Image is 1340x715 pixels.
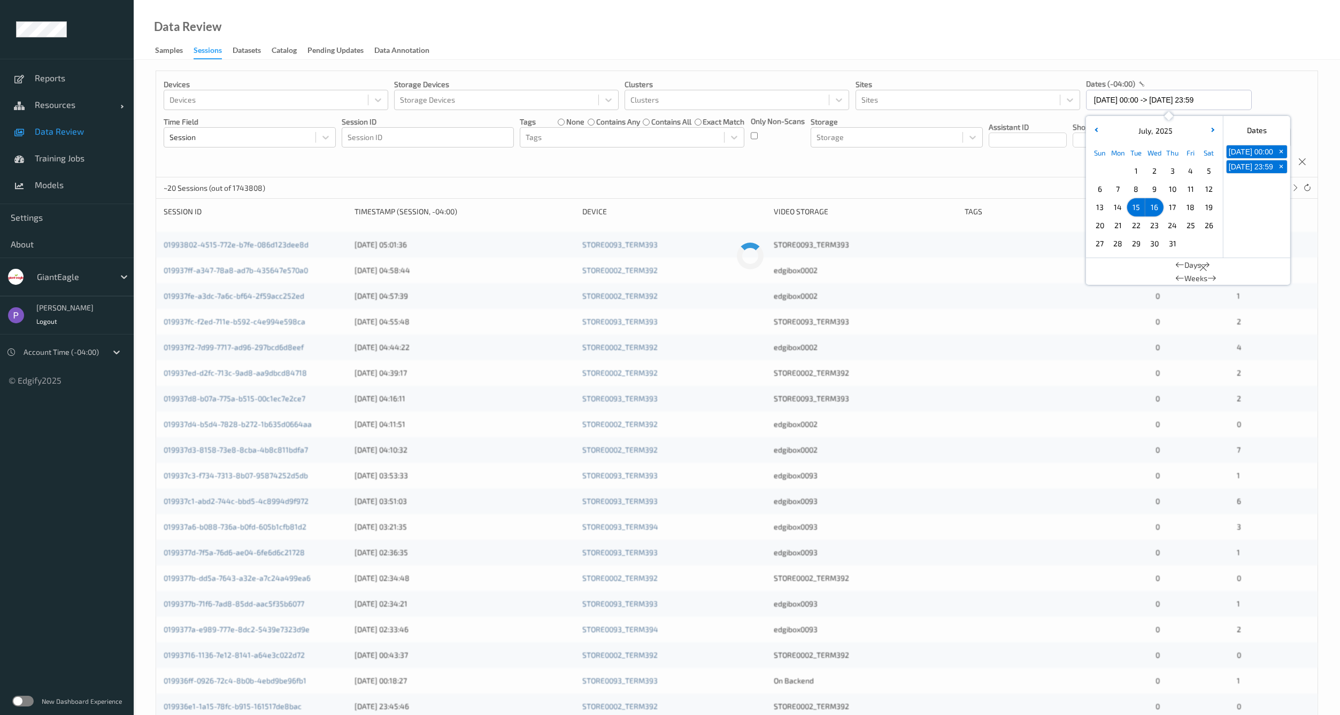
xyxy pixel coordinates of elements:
div: Choose Thursday July 31 of 2025 [1164,235,1182,253]
div: Choose Wednesday July 09 of 2025 [1145,180,1164,198]
a: STORE0002_TERM392 [582,445,658,454]
div: [DATE] 04:57:39 [355,291,575,301]
a: 0199377a-e989-777e-8dc2-5439e7323d9e [164,625,310,634]
a: STORE0002_TERM392 [582,702,658,711]
span: 1 [1237,676,1240,685]
a: 0199377b-71f6-7ad8-85dd-aac5f35b6077 [164,599,304,608]
span: 8 [1129,182,1144,197]
div: Dates [1223,120,1290,141]
label: contains any [596,116,640,127]
a: 019937f2-7d99-7717-ad96-297bcd6d8eef [164,343,304,352]
p: Shopper ID [1073,122,1151,133]
span: 3 [1237,522,1241,531]
div: Choose Tuesday July 01 of 2025 [1127,162,1145,180]
div: Choose Thursday July 10 of 2025 [1164,180,1182,198]
a: 01993802-4515-772e-b7fe-086d123dee8d [164,240,309,249]
div: Choose Wednesday July 02 of 2025 [1145,162,1164,180]
p: Sites [856,79,1080,90]
span: 0 [1156,445,1160,454]
a: STORE0093_TERM393 [582,676,658,685]
div: [DATE] 02:33:46 [355,624,575,635]
div: STORE0093_TERM393 [774,239,957,250]
div: edgibox0002 [774,445,957,455]
span: 1 [1237,291,1240,300]
div: [DATE] 23:45:46 [355,701,575,712]
div: Choose Monday July 28 of 2025 [1109,235,1127,253]
a: 019937c3-f734-7313-8b07-95874252d5db [164,471,308,480]
div: Fri [1182,144,1200,162]
div: Thu [1164,144,1182,162]
div: [DATE] 04:11:51 [355,419,575,430]
span: 23 [1147,218,1162,233]
span: 12 [1202,182,1216,197]
span: 0 [1156,599,1160,608]
a: STORE0002_TERM392 [582,573,658,582]
a: 019936ff-0926-72c4-8b0b-4ebd9be96fb1 [164,676,306,685]
div: Video Storage [774,206,957,217]
div: Choose Monday July 21 of 2025 [1109,216,1127,235]
div: edgibox0002 [774,291,957,301]
a: Samples [155,43,194,58]
div: Data Review [154,21,221,32]
span: 2 [1237,394,1241,403]
button: + [1275,160,1287,173]
span: 29 [1129,236,1144,251]
div: Choose Tuesday July 15 of 2025 [1127,198,1145,216]
span: 0 [1156,522,1160,531]
span: 11 [1183,182,1198,197]
span: 0 [1156,496,1160,506]
p: Assistant ID [989,122,1067,133]
span: 28 [1111,236,1126,251]
div: [DATE] 03:51:03 [355,496,575,507]
a: Data Annotation [374,43,440,58]
span: 15 [1129,200,1144,215]
label: contains all [651,116,691,127]
span: 2 [1147,164,1162,178]
div: STORE0002_TERM392 [774,701,957,712]
span: 0 [1156,676,1160,685]
p: dates (-04:00) [1086,79,1135,89]
p: Only Non-Scans [751,116,805,127]
a: Catalog [272,43,307,58]
span: 0 [1156,394,1160,403]
div: edgibox0093 [774,599,957,609]
div: Choose Wednesday July 30 of 2025 [1145,235,1164,253]
span: 0 [1156,317,1160,326]
span: + [1275,161,1287,173]
span: 22 [1129,218,1144,233]
span: 0 [1156,368,1160,377]
div: Tags [965,206,1148,217]
div: Choose Friday August 01 of 2025 [1182,235,1200,253]
div: STORE0002_TERM392 [774,573,957,584]
div: edgibox0093 [774,624,957,635]
a: 019937ff-a347-78a8-ad7b-435647e570a0 [164,266,308,275]
span: 2 [1237,368,1241,377]
span: 1 [1129,164,1144,178]
span: 2 [1237,317,1241,326]
p: Session ID [342,116,514,127]
div: Wed [1145,144,1164,162]
div: Choose Sunday June 29 of 2025 [1091,162,1109,180]
span: 0 [1156,471,1160,480]
span: 0 [1156,291,1160,300]
div: edgibox0002 [774,265,957,276]
a: 019937a6-b088-736a-b0fd-605b1cfb81d2 [164,522,306,531]
span: 27 [1092,236,1107,251]
span: Weeks [1184,273,1207,284]
span: 1 [1237,599,1240,608]
p: Time Field [164,116,336,127]
span: 1 [1237,548,1240,557]
div: Choose Sunday July 20 of 2025 [1091,216,1109,235]
div: [DATE] 02:34:48 [355,573,575,584]
span: 20 [1092,218,1107,233]
div: [DATE] 04:44:22 [355,342,575,353]
span: 5 [1202,164,1216,178]
div: Choose Saturday July 12 of 2025 [1200,180,1218,198]
a: STORE0002_TERM392 [582,266,658,275]
p: Clusters [625,79,849,90]
span: 26 [1202,218,1216,233]
a: 019937d4-b5d4-7828-b272-1b635d0664aa [164,419,312,429]
div: Sat [1200,144,1218,162]
span: 0 [1156,548,1160,557]
div: Choose Saturday July 19 of 2025 [1200,198,1218,216]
